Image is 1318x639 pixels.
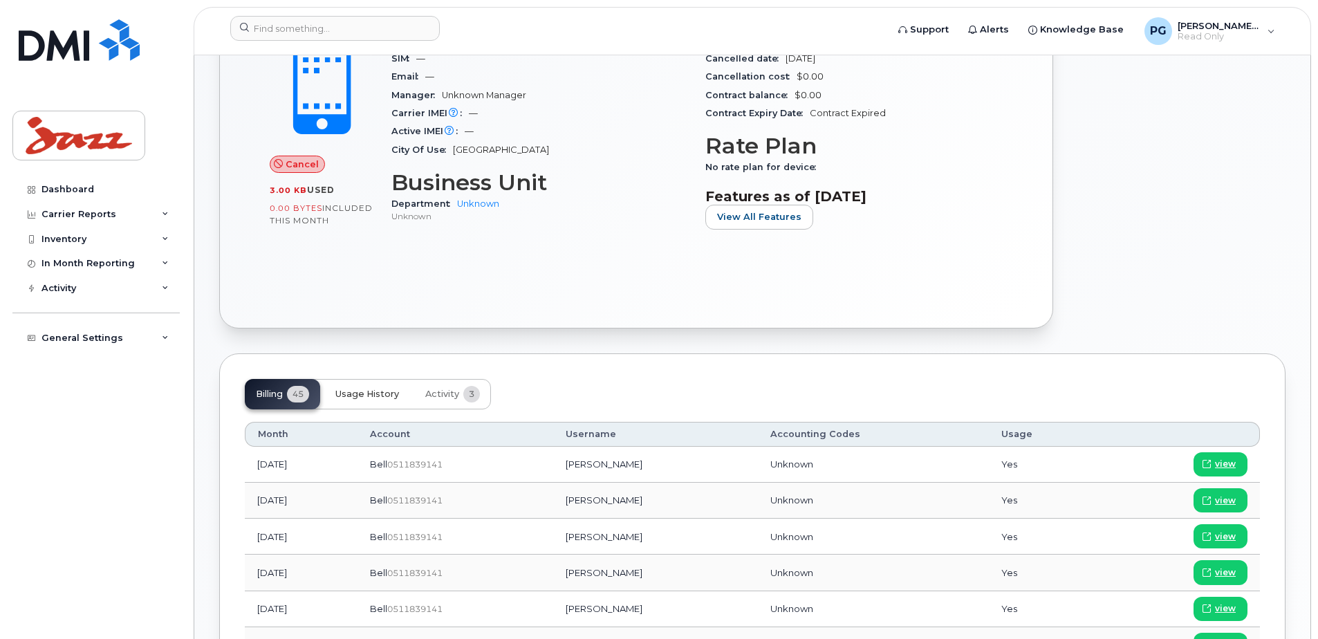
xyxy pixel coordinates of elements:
[1215,458,1236,470] span: view
[553,483,758,519] td: [PERSON_NAME]
[553,591,758,627] td: [PERSON_NAME]
[770,603,813,614] span: Unknown
[387,459,443,470] span: 0511839141
[245,447,358,483] td: [DATE]
[245,591,358,627] td: [DATE]
[469,108,478,118] span: —
[387,495,443,506] span: 0511839141
[1215,602,1236,615] span: view
[1150,23,1167,39] span: PG
[465,126,474,136] span: —
[453,145,549,155] span: [GEOGRAPHIC_DATA]
[270,185,307,195] span: 3.00 KB
[286,158,319,171] span: Cancel
[391,90,442,100] span: Manager
[705,133,1003,158] h3: Rate Plan
[770,531,813,542] span: Unknown
[307,185,335,195] span: used
[797,71,824,82] span: $0.00
[705,205,813,230] button: View All Features
[391,108,469,118] span: Carrier IMEI
[245,519,358,555] td: [DATE]
[370,603,387,614] span: Bell
[391,145,453,155] span: City Of Use
[391,170,689,195] h3: Business Unit
[358,422,554,447] th: Account
[1194,452,1247,476] a: view
[1135,17,1285,45] div: Patti Grant - for CI Reporting
[387,532,443,542] span: 0511839141
[770,567,813,578] span: Unknown
[705,53,786,64] span: Cancelled date
[717,210,801,223] span: View All Features
[705,90,795,100] span: Contract balance
[387,604,443,614] span: 0511839141
[989,483,1102,519] td: Yes
[270,203,322,213] span: 0.00 Bytes
[270,203,373,225] span: included this month
[370,531,387,542] span: Bell
[989,422,1102,447] th: Usage
[425,389,459,400] span: Activity
[391,126,465,136] span: Active IMEI
[705,188,1003,205] h3: Features as of [DATE]
[1040,23,1124,37] span: Knowledge Base
[910,23,949,37] span: Support
[1178,20,1261,31] span: [PERSON_NAME] - for CI Reporting
[770,494,813,506] span: Unknown
[705,162,823,172] span: No rate plan for device
[1194,524,1247,548] a: view
[463,386,480,402] span: 3
[770,459,813,470] span: Unknown
[387,568,443,578] span: 0511839141
[391,71,425,82] span: Email
[370,567,387,578] span: Bell
[1215,494,1236,507] span: view
[416,53,425,64] span: —
[245,555,358,591] td: [DATE]
[553,555,758,591] td: [PERSON_NAME]
[989,555,1102,591] td: Yes
[1194,597,1247,621] a: view
[245,422,358,447] th: Month
[705,71,797,82] span: Cancellation cost
[758,422,989,447] th: Accounting Codes
[989,591,1102,627] td: Yes
[705,108,810,118] span: Contract Expiry Date
[553,422,758,447] th: Username
[457,198,499,209] a: Unknown
[989,447,1102,483] td: Yes
[553,447,758,483] td: [PERSON_NAME]
[553,519,758,555] td: [PERSON_NAME]
[370,459,387,470] span: Bell
[810,108,886,118] span: Contract Expired
[980,23,1009,37] span: Alerts
[889,16,958,44] a: Support
[230,16,440,41] input: Find something...
[391,53,416,64] span: SIM
[958,16,1019,44] a: Alerts
[370,494,387,506] span: Bell
[1215,566,1236,579] span: view
[989,519,1102,555] td: Yes
[391,210,689,222] p: Unknown
[335,389,399,400] span: Usage History
[786,53,815,64] span: [DATE]
[391,198,457,209] span: Department
[1215,530,1236,543] span: view
[1019,16,1133,44] a: Knowledge Base
[1178,31,1261,42] span: Read Only
[245,483,358,519] td: [DATE]
[795,90,822,100] span: $0.00
[425,71,434,82] span: —
[1194,488,1247,512] a: view
[442,90,526,100] span: Unknown Manager
[1194,560,1247,584] a: view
